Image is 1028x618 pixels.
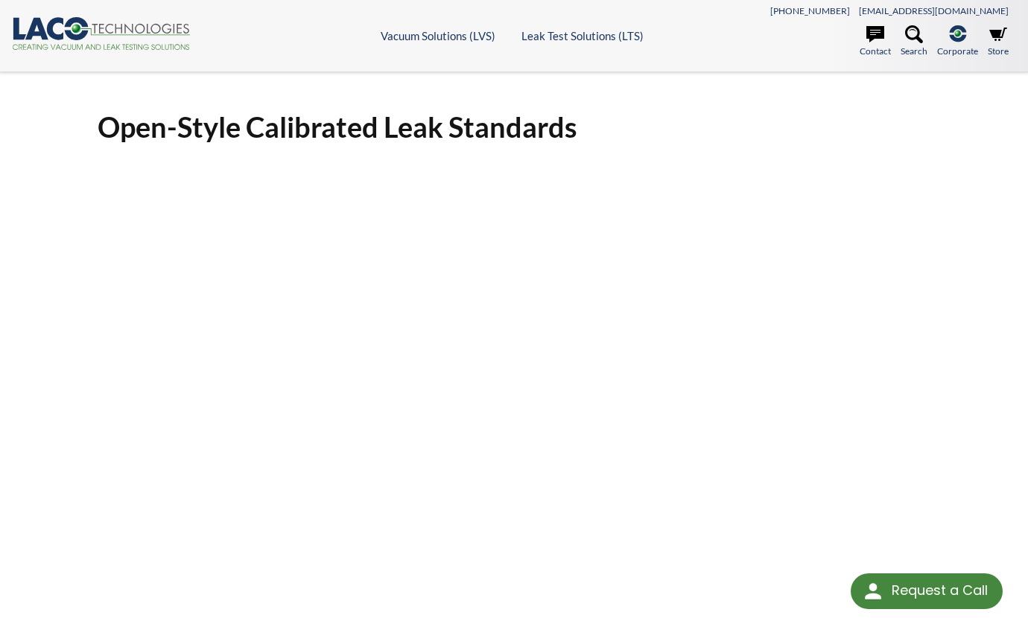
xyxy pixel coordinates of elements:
[381,29,495,42] a: Vacuum Solutions (LVS)
[851,573,1003,609] div: Request a Call
[937,44,978,58] span: Corporate
[859,5,1009,16] a: [EMAIL_ADDRESS][DOMAIN_NAME]
[988,25,1009,58] a: Store
[521,29,644,42] a: Leak Test Solutions (LTS)
[861,579,885,603] img: round button
[901,25,927,58] a: Search
[860,25,891,58] a: Contact
[892,573,988,608] div: Request a Call
[770,5,850,16] a: [PHONE_NUMBER]
[98,109,930,145] h1: Open-Style Calibrated Leak Standards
